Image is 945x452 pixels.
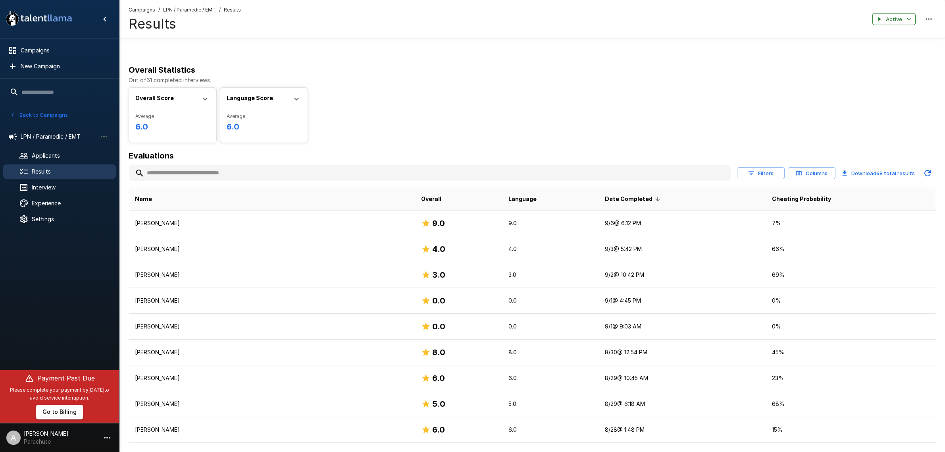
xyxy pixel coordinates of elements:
p: 9.0 [508,219,592,227]
p: 0.0 [508,297,592,305]
h6: 5.0 [432,398,445,410]
p: Out of 61 completed interviews [129,76,935,84]
p: 0.0 [508,323,592,330]
h6: 6.0 [135,120,210,133]
p: [PERSON_NAME] [135,400,408,408]
p: 45 % [772,348,929,356]
td: 9/6 @ 6:12 PM [599,211,766,236]
p: 68 % [772,400,929,408]
span: Average [227,112,301,120]
h6: 3.0 [432,268,445,281]
p: 6.0 [508,374,592,382]
p: 69 % [772,271,929,279]
button: Columns [788,167,835,180]
b: Overall Statistics [129,65,195,75]
p: 23 % [772,374,929,382]
button: Download68 total results [839,165,918,181]
p: 0 % [772,297,929,305]
span: Cheating Probability [772,194,831,204]
span: Name [135,194,152,204]
td: 8/28 @ 1:48 PM [599,417,766,443]
td: 8/29 @ 6:18 AM [599,391,766,417]
p: 0 % [772,323,929,330]
td: 8/29 @ 10:45 AM [599,365,766,391]
h6: 8.0 [432,346,445,359]
p: 6.0 [508,426,592,434]
span: Language [508,194,537,204]
p: 5.0 [508,400,592,408]
p: [PERSON_NAME] [135,219,408,227]
p: [PERSON_NAME] [135,348,408,356]
p: 4.0 [508,245,592,253]
span: Average [135,112,210,120]
h6: 9.0 [432,217,445,230]
b: Language Score [227,95,273,101]
b: Evaluations [129,151,174,160]
button: Updated Today - 1:09 PM [920,165,935,181]
button: Active [872,13,916,25]
td: 8/30 @ 12:54 PM [599,340,766,365]
p: [PERSON_NAME] [135,374,408,382]
h6: 0.0 [432,320,445,333]
p: [PERSON_NAME] [135,245,408,253]
h4: Results [129,15,241,32]
p: [PERSON_NAME] [135,323,408,330]
p: [PERSON_NAME] [135,426,408,434]
span: Overall [421,194,441,204]
h6: 4.0 [432,243,445,255]
p: 7 % [772,219,929,227]
button: Filters [737,167,785,180]
h6: 0.0 [432,294,445,307]
td: 9/3 @ 5:42 PM [599,236,766,262]
p: 3.0 [508,271,592,279]
h6: 6.0 [227,120,301,133]
p: [PERSON_NAME] [135,297,408,305]
td: 9/1 @ 9:03 AM [599,314,766,340]
p: 15 % [772,426,929,434]
td: 9/1 @ 4:45 PM [599,288,766,314]
h6: 6.0 [432,372,445,384]
h6: 6.0 [432,423,445,436]
p: 66 % [772,245,929,253]
span: Date Completed [605,194,663,204]
b: Overall Score [135,95,174,101]
p: 8.0 [508,348,592,356]
p: [PERSON_NAME] [135,271,408,279]
td: 9/2 @ 10:42 PM [599,262,766,288]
